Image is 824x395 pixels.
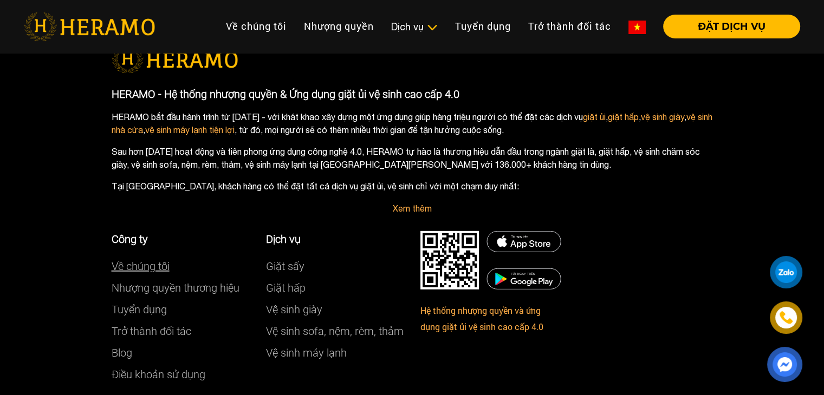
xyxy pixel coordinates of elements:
[663,15,800,38] button: ĐẶT DỊCH VỤ
[628,21,646,34] img: vn-flag.png
[641,112,684,122] a: vệ sinh giày
[393,203,432,213] a: Xem thêm
[112,180,713,193] p: Tại [GEOGRAPHIC_DATA], khách hàng có thể đặt tất cả dịch vụ giặt ủi, vệ sinh chỉ với một chạm duy...
[426,22,438,33] img: subToggleIcon
[654,22,800,31] a: ĐẶT DỊCH VỤ
[420,305,543,332] a: Hệ thống nhượng quyền và ứng dụng giặt ủi vệ sinh cao cấp 4.0
[112,303,167,316] a: Tuyển dụng
[112,145,713,171] p: Sau hơn [DATE] hoạt động và tiên phong ứng dụng công nghệ 4.0, HERAMO tự hào là thương hiệu dẫn đ...
[420,231,479,289] img: DMCA.com Protection Status
[112,110,713,136] p: HERAMO bắt đầu hành trình từ [DATE] - với khát khao xây dựng một ứng dụng giúp hàng triệu người c...
[217,15,295,38] a: Về chúng tôi
[112,46,238,73] img: logo
[486,231,561,252] img: DMCA.com Protection Status
[112,260,170,273] a: Về chúng tôi
[266,281,306,294] a: Giặt hấp
[486,268,561,289] img: DMCA.com Protection Status
[266,303,322,316] a: Vệ sinh giày
[446,15,520,38] a: Tuyển dụng
[520,15,620,38] a: Trở thành đối tác
[583,112,606,122] a: giặt ủi
[266,325,404,338] a: Vệ sinh sofa, nệm, rèm, thảm
[770,301,802,334] a: phone-icon
[112,231,250,247] p: Công ty
[112,346,132,359] a: Blog
[266,346,347,359] a: Vệ sinh máy lạnh
[266,231,404,247] p: Dịch vụ
[266,260,304,273] a: Giặt sấy
[112,86,713,102] p: HERAMO - Hệ thống nhượng quyền & Ứng dụng giặt ủi vệ sinh cao cấp 4.0
[112,281,239,294] a: Nhượng quyền thương hiệu
[608,112,639,122] a: giặt hấp
[145,125,235,135] a: vệ sinh máy lạnh tiện lợi
[295,15,382,38] a: Nhượng quyền
[780,311,793,324] img: phone-icon
[112,325,191,338] a: Trở thành đối tác
[112,368,205,381] a: Điều khoản sử dụng
[391,19,438,34] div: Dịch vụ
[24,12,155,41] img: heramo-logo.png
